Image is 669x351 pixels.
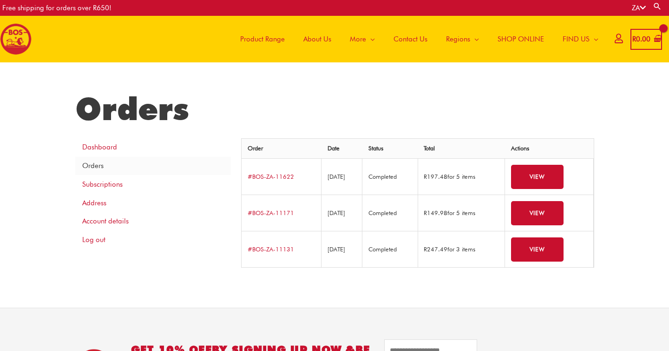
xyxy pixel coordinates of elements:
[424,173,427,180] span: R
[75,138,231,250] nav: Account pages
[248,173,294,180] a: View order number BOS-ZA-11622
[384,16,437,62] a: Contact Us
[75,212,231,231] a: Account details
[653,2,662,11] a: Search button
[446,25,470,53] span: Regions
[424,246,447,253] span: 247.49
[630,29,662,50] a: View Shopping Cart, empty
[394,25,427,53] span: Contact Us
[328,209,345,216] time: [DATE]
[328,246,345,253] time: [DATE]
[328,145,340,152] span: Date
[75,231,231,250] a: Log out
[511,237,564,262] a: View order BOS-ZA-11131
[511,145,529,152] span: Actions
[418,231,505,267] td: for 3 items
[240,25,285,53] span: Product Range
[303,25,331,53] span: About Us
[75,194,231,212] a: Address
[75,175,231,194] a: Subscriptions
[511,165,564,189] a: View order BOS-ZA-11622
[498,25,544,53] span: SHOP ONLINE
[424,145,435,152] span: Total
[248,209,294,216] a: View order number BOS-ZA-11171
[328,173,345,180] time: [DATE]
[231,16,294,62] a: Product Range
[563,25,590,53] span: FIND US
[75,157,231,175] a: Orders
[632,35,636,43] span: R
[362,231,418,267] td: Completed
[437,16,488,62] a: Regions
[632,35,650,43] bdi: 0.00
[368,145,383,152] span: Status
[632,4,646,12] a: ZA
[488,16,553,62] a: SHOP ONLINE
[424,209,447,216] span: 149.98
[294,16,341,62] a: About Us
[75,90,594,128] h1: Orders
[75,138,231,157] a: Dashboard
[511,201,564,226] a: View order BOS-ZA-11171
[424,173,447,180] span: 197.48
[418,195,505,231] td: for 5 items
[418,158,505,195] td: for 5 items
[362,158,418,195] td: Completed
[224,16,608,62] nav: Site Navigation
[424,246,427,253] span: R
[362,195,418,231] td: Completed
[341,16,384,62] a: More
[248,145,263,152] span: Order
[424,209,427,216] span: R
[350,25,366,53] span: More
[248,246,294,253] a: View order number BOS-ZA-11131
